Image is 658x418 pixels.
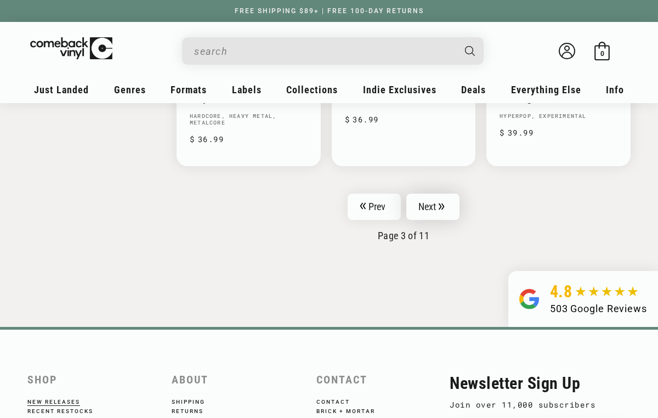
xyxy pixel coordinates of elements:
span: Info [606,84,624,95]
a: Next [406,194,460,220]
div: Search [182,37,484,65]
img: star5.svg [575,286,638,297]
a: Brick + Mortar [316,405,390,415]
span: Just Landed [34,84,89,95]
a: Returns [172,405,218,415]
span: Indie Exclusives [363,84,436,95]
h2: About [172,374,305,386]
p: Join over 11,000 subscribers [450,398,631,411]
span: Formats [171,84,207,95]
span: 0 [600,49,604,58]
a: Prev [348,194,401,220]
input: When autocomplete results are available use up and down arrows to review and enter to select [194,40,454,63]
div: 503 Google Reviews [550,301,647,316]
h2: Contact [316,374,450,386]
span: Everything Else [511,84,581,95]
button: Search [456,37,485,65]
p: Page 3 of 11 [177,230,631,241]
span: Genres [114,84,146,95]
img: Group.svg [519,282,539,316]
a: FREE SHIPPING $89+ | FREE 100-DAY RETURNS [224,7,435,15]
span: 4.8 [550,282,572,301]
span: Deals [461,84,486,95]
a: Contact [316,399,365,405]
span: Collections [286,84,338,95]
span: Labels [232,84,262,95]
a: Recent Restocks [27,405,108,415]
nav: Pagination [177,194,631,241]
h2: Newsletter Sign Up [450,374,631,393]
a: 4.8 503 Google Reviews [508,271,658,327]
a: Shipping [172,399,220,405]
h2: Shop [27,374,161,386]
a: New Releases [27,399,95,405]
